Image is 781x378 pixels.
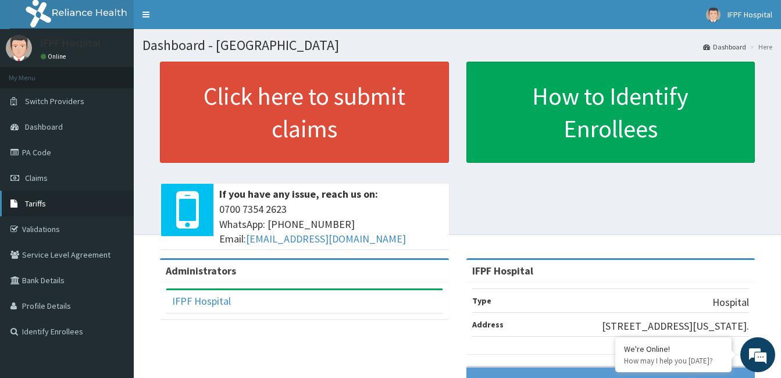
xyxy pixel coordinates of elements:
b: Type [472,295,491,306]
img: User Image [706,8,721,22]
li: Here [747,42,772,52]
span: Switch Providers [25,96,84,106]
b: Administrators [166,264,236,277]
p: [STREET_ADDRESS][US_STATE]. [602,319,749,334]
a: [EMAIL_ADDRESS][DOMAIN_NAME] [246,232,406,245]
span: Dashboard [25,122,63,132]
p: How may I help you today? [624,356,723,366]
a: How to Identify Enrollees [466,62,755,163]
p: Hospital [712,295,749,310]
b: Address [472,319,504,330]
a: IFPF Hospital [172,294,231,308]
p: IFPF Hospital [41,38,101,48]
a: Dashboard [703,42,746,52]
a: Click here to submit claims [160,62,449,163]
img: User Image [6,35,32,61]
span: Tariffs [25,198,46,209]
strong: IFPF Hospital [472,264,533,277]
div: We're Online! [624,344,723,354]
b: If you have any issue, reach us on: [219,187,378,201]
h1: Dashboard - [GEOGRAPHIC_DATA] [142,38,772,53]
span: Claims [25,173,48,183]
span: 0700 7354 2623 WhatsApp: [PHONE_NUMBER] Email: [219,202,443,247]
span: IFPF Hospital [727,9,772,20]
a: Online [41,52,69,60]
